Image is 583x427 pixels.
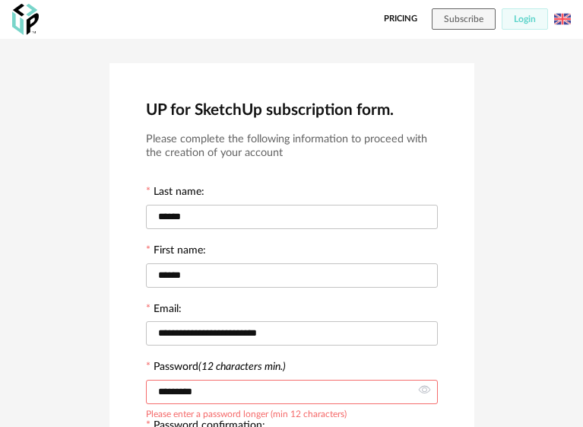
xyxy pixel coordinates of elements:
label: Email: [146,304,182,317]
button: Subscribe [432,8,496,30]
span: Login [514,14,536,24]
label: Password [154,362,286,372]
i: (12 characters min.) [198,362,286,372]
a: Pricing [384,8,417,30]
h2: UP for SketchUp subscription form. [146,100,438,120]
img: OXP [12,4,39,35]
span: Subscribe [444,14,483,24]
label: First name: [146,245,206,259]
img: us [554,11,571,27]
h3: Please complete the following information to proceed with the creation of your account [146,132,438,161]
button: Login [502,8,548,30]
div: Please enter a password longer (min 12 characters) [146,406,347,419]
label: Last name: [146,186,204,200]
